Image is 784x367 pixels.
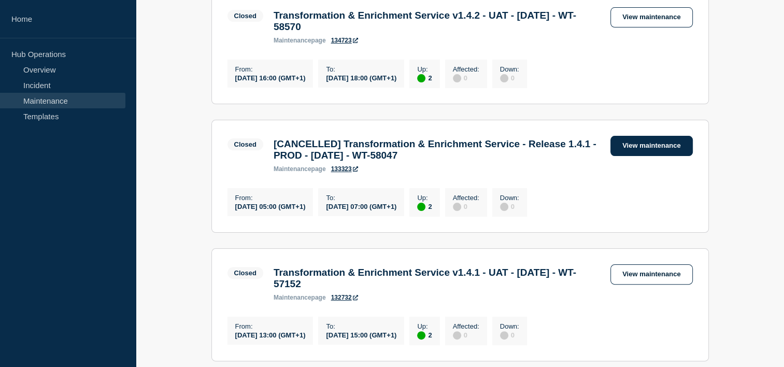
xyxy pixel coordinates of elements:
h3: Transformation & Enrichment Service v1.4.2 - UAT - [DATE] - WT-58570 [274,10,600,33]
div: Closed [234,140,256,148]
a: View maintenance [610,264,692,285]
div: 2 [417,330,432,340]
div: up [417,74,425,82]
div: 0 [453,73,479,82]
p: To : [326,194,396,202]
p: Down : [500,194,519,202]
div: [DATE] 13:00 (GMT+1) [235,330,306,339]
p: Affected : [453,322,479,330]
h3: [CANCELLED] Transformation & Enrichment Service - Release 1.4.1 - PROD - [DATE] - WT-58047 [274,138,600,161]
div: Closed [234,269,256,277]
div: [DATE] 18:00 (GMT+1) [326,73,396,82]
div: disabled [500,203,508,211]
h3: Transformation & Enrichment Service v1.4.1 - UAT - [DATE] - WT-57152 [274,267,600,290]
div: 0 [500,330,519,340]
span: maintenance [274,37,311,44]
a: 133323 [331,165,358,173]
p: Affected : [453,65,479,73]
p: page [274,165,326,173]
div: [DATE] 05:00 (GMT+1) [235,202,306,210]
p: Down : [500,65,519,73]
p: From : [235,322,306,330]
p: page [274,37,326,44]
div: disabled [500,74,508,82]
p: Up : [417,194,432,202]
span: maintenance [274,165,311,173]
div: [DATE] 16:00 (GMT+1) [235,73,306,82]
div: disabled [453,74,461,82]
div: 0 [453,330,479,340]
p: To : [326,322,396,330]
a: 132732 [331,294,358,301]
div: disabled [453,203,461,211]
div: 2 [417,73,432,82]
p: From : [235,194,306,202]
p: Up : [417,322,432,330]
div: disabled [500,331,508,340]
p: To : [326,65,396,73]
span: maintenance [274,294,311,301]
div: Closed [234,12,256,20]
div: [DATE] 15:00 (GMT+1) [326,330,396,339]
p: Affected : [453,194,479,202]
div: 2 [417,202,432,211]
a: 134723 [331,37,358,44]
p: page [274,294,326,301]
div: 0 [500,202,519,211]
div: disabled [453,331,461,340]
p: From : [235,65,306,73]
a: View maintenance [610,7,692,27]
div: [DATE] 07:00 (GMT+1) [326,202,396,210]
div: 0 [500,73,519,82]
a: View maintenance [610,136,692,156]
div: up [417,331,425,340]
p: Down : [500,322,519,330]
div: up [417,203,425,211]
p: Up : [417,65,432,73]
div: 0 [453,202,479,211]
